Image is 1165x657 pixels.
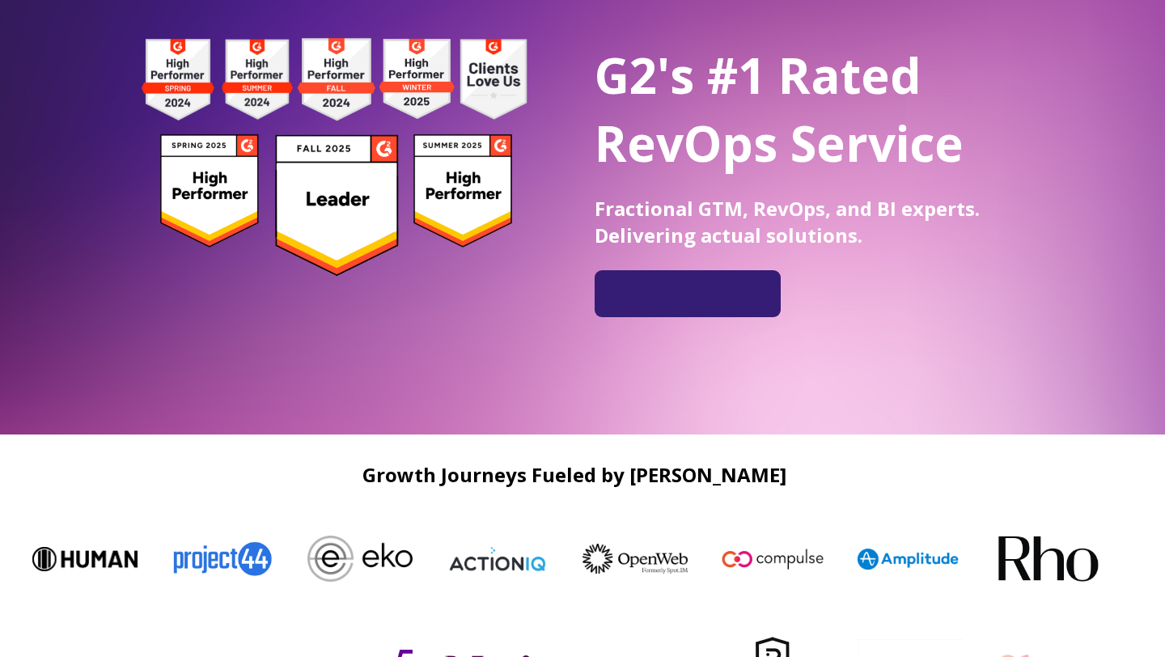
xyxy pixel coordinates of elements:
img: ActionIQ [443,545,549,573]
img: g2 badges [113,33,554,281]
h2: Growth Journeys Fueled by [PERSON_NAME] [16,464,1133,485]
img: Human [31,547,136,571]
span: G2's #1 Rated RevOps Service [595,42,964,176]
img: Compulse [718,532,824,587]
img: Eko [306,536,411,582]
img: OpenWeb [581,544,686,574]
iframe: Embedded CTA [603,277,773,311]
img: Amplitude [856,549,961,570]
img: Project44 [168,531,273,586]
span: Fractional GTM, RevOps, and BI experts. Delivering actual solutions. [595,195,980,248]
img: Rho-logo-square [993,507,1099,612]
